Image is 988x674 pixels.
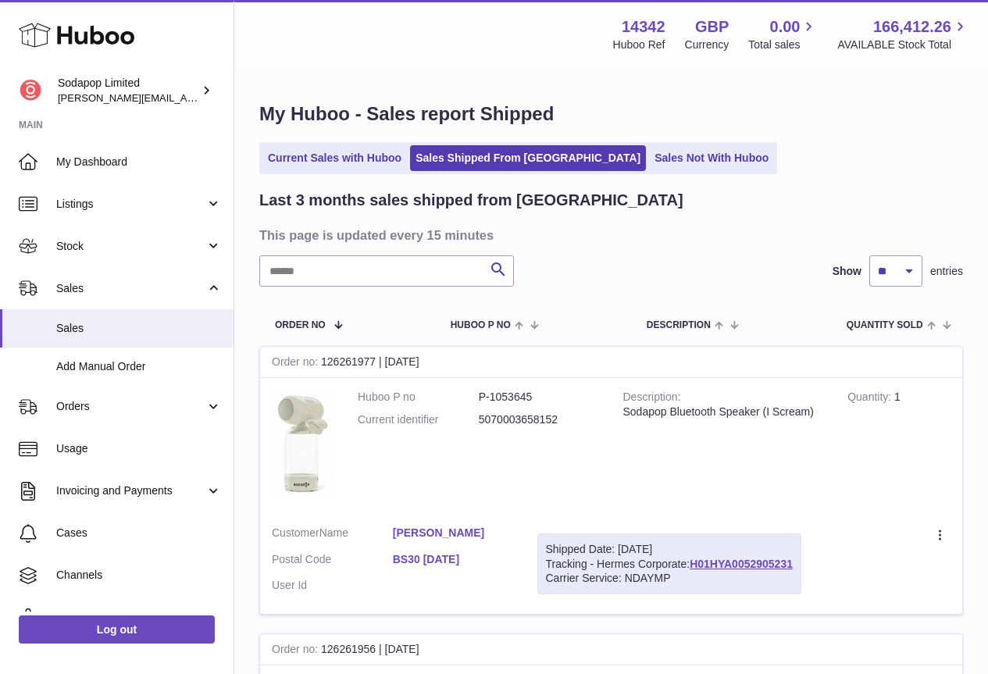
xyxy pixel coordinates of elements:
[690,558,793,570] a: H01HYA0052905231
[622,16,665,37] strong: 14342
[647,320,711,330] span: Description
[56,239,205,254] span: Stock
[358,412,479,427] dt: Current identifier
[479,412,600,427] dd: 5070003658152
[259,226,959,244] h3: This page is updated every 15 minutes
[259,102,963,127] h1: My Huboo - Sales report Shipped
[546,571,793,586] div: Carrier Service: NDAYMP
[56,483,205,498] span: Invoicing and Payments
[358,390,479,405] dt: Huboo P no
[748,16,818,52] a: 0.00 Total sales
[56,281,205,296] span: Sales
[837,16,969,52] a: 166,412.26 AVAILABLE Stock Total
[930,264,963,279] span: entries
[58,91,313,104] span: [PERSON_NAME][EMAIL_ADDRESS][DOMAIN_NAME]
[262,145,407,171] a: Current Sales with Huboo
[56,568,222,583] span: Channels
[56,321,222,336] span: Sales
[56,399,205,414] span: Orders
[833,264,861,279] label: Show
[770,16,801,37] span: 0.00
[410,145,646,171] a: Sales Shipped From [GEOGRAPHIC_DATA]
[56,526,222,540] span: Cases
[56,610,222,625] span: Settings
[56,441,222,456] span: Usage
[393,526,514,540] a: [PERSON_NAME]
[56,155,222,169] span: My Dashboard
[260,634,962,665] div: 126261956 | [DATE]
[836,378,962,514] td: 1
[272,526,319,539] span: Customer
[613,37,665,52] div: Huboo Ref
[837,37,969,52] span: AVAILABLE Stock Total
[56,197,205,212] span: Listings
[649,145,774,171] a: Sales Not With Huboo
[272,355,321,372] strong: Order no
[19,615,215,644] a: Log out
[685,37,729,52] div: Currency
[393,552,514,567] a: BS30 [DATE]
[260,347,962,378] div: 126261977 | [DATE]
[272,643,321,659] strong: Order no
[56,359,222,374] span: Add Manual Order
[695,16,729,37] strong: GBP
[847,390,894,407] strong: Quantity
[272,578,393,593] dt: User Id
[58,76,198,105] div: Sodapop Limited
[873,16,951,37] span: 166,412.26
[479,390,600,405] dd: P-1053645
[451,320,511,330] span: Huboo P no
[272,390,334,498] img: 143421756564823.jpg
[537,533,801,595] div: Tracking - Hermes Corporate:
[546,542,793,557] div: Shipped Date: [DATE]
[275,320,326,330] span: Order No
[19,79,42,102] img: david@sodapop-audio.co.uk
[272,552,393,571] dt: Postal Code
[259,190,683,211] h2: Last 3 months sales shipped from [GEOGRAPHIC_DATA]
[623,390,681,407] strong: Description
[847,320,923,330] span: Quantity Sold
[748,37,818,52] span: Total sales
[623,405,825,419] div: Sodapop Bluetooth Speaker (I Scream)
[272,526,393,544] dt: Name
